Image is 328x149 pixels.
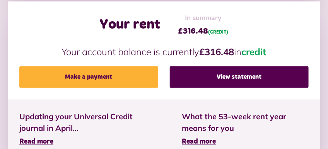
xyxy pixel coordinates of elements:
span: Read more [19,139,53,146]
a: What the 53-week rent year means for you Read more [182,111,309,147]
span: In summary [178,13,229,24]
a: Updating your Universal Credit journal in April... Read more [19,111,159,147]
span: credit [242,46,266,58]
span: £316.48 [178,25,229,37]
span: What the 53-week rent year means for you [182,111,309,134]
p: Your account balance is currently in [19,45,309,59]
a: View statement [170,66,309,88]
a: Make a payment [19,66,158,88]
h2: Your rent [100,17,161,33]
span: (CREDIT) [208,30,229,35]
strong: £316.48 [200,46,234,58]
span: Read more [182,139,216,146]
span: Updating your Universal Credit journal in April... [19,111,159,134]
